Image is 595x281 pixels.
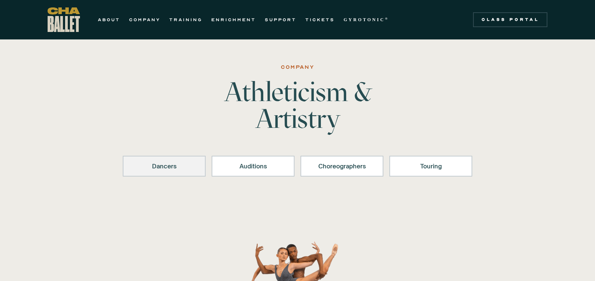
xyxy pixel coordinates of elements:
[132,162,196,171] div: Dancers
[211,15,256,24] a: ENRICHMENT
[281,63,314,72] div: Company
[399,162,463,171] div: Touring
[221,162,285,171] div: Auditions
[385,17,389,20] sup: ®
[473,12,547,27] a: Class Portal
[389,156,472,177] a: Touring
[265,15,296,24] a: SUPPORT
[129,15,160,24] a: COMPANY
[300,156,383,177] a: Choreographers
[305,15,335,24] a: TICKETS
[310,162,374,171] div: Choreographers
[212,156,295,177] a: Auditions
[48,7,80,32] a: home
[98,15,120,24] a: ABOUT
[477,17,543,23] div: Class Portal
[123,156,206,177] a: Dancers
[344,15,389,24] a: GYROTONIC®
[169,15,202,24] a: TRAINING
[181,78,414,132] h1: Athleticism & Artistry
[344,17,385,22] strong: GYROTONIC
